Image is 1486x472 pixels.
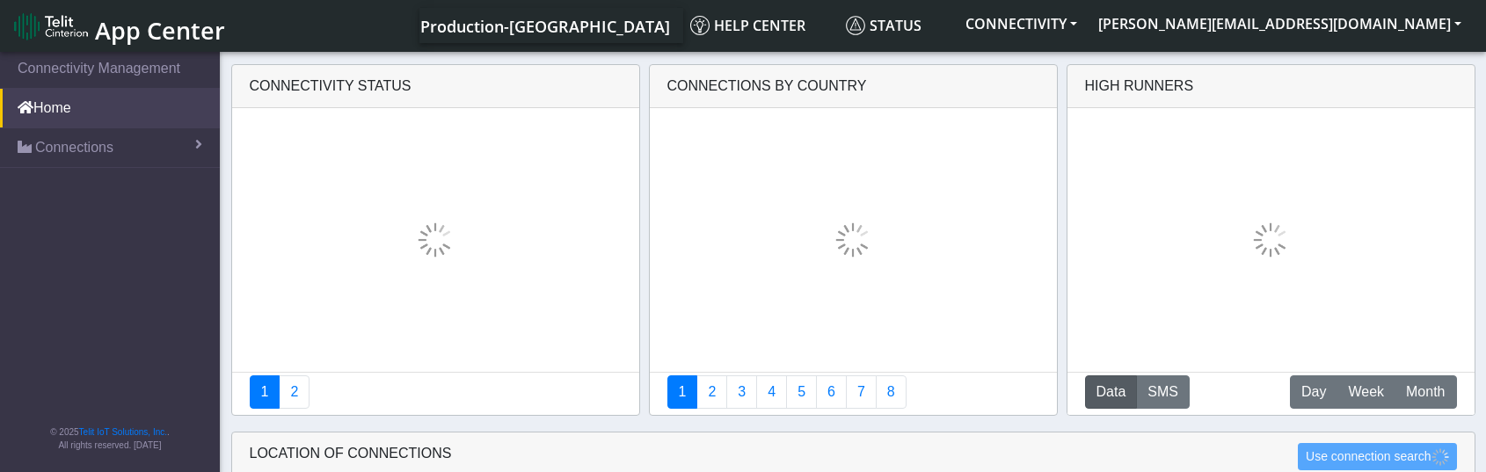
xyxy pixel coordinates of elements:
[1290,375,1337,409] button: Day
[1348,381,1384,403] span: Week
[846,375,877,409] a: Zero Session
[95,14,225,47] span: App Center
[1301,381,1326,403] span: Day
[1406,381,1445,403] span: Month
[232,65,639,108] div: Connectivity status
[690,16,710,35] img: knowledge.svg
[14,12,88,40] img: logo-telit-cinterion-gw-new.png
[667,375,698,409] a: Connections By Country
[1085,76,1194,97] div: High Runners
[419,8,669,43] a: Your current platform instance
[683,8,839,43] a: Help center
[816,375,847,409] a: 14 Days Trend
[79,427,167,437] a: Telit IoT Solutions, Inc.
[1298,443,1456,470] button: Use connection search
[420,16,670,37] span: Production-[GEOGRAPHIC_DATA]
[1395,375,1456,409] button: Month
[846,16,865,35] img: status.svg
[1337,375,1395,409] button: Week
[1085,375,1138,409] button: Data
[835,222,870,258] img: loading.gif
[786,375,817,409] a: Usage by Carrier
[418,222,453,258] img: loading.gif
[250,375,622,409] nav: Summary paging
[667,375,1039,409] nav: Summary paging
[35,137,113,158] span: Connections
[726,375,757,409] a: Usage per Country
[250,375,280,409] a: Connectivity status
[1431,448,1449,466] img: loading
[756,375,787,409] a: Connections By Carrier
[690,16,805,35] span: Help center
[696,375,727,409] a: Carrier
[1088,8,1472,40] button: [PERSON_NAME][EMAIL_ADDRESS][DOMAIN_NAME]
[1253,222,1288,258] img: loading.gif
[876,375,907,409] a: Not Connected for 30 days
[846,16,921,35] span: Status
[1136,375,1190,409] button: SMS
[14,7,222,45] a: App Center
[279,375,310,409] a: Deployment status
[955,8,1088,40] button: CONNECTIVITY
[650,65,1057,108] div: Connections By Country
[839,8,955,43] a: Status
